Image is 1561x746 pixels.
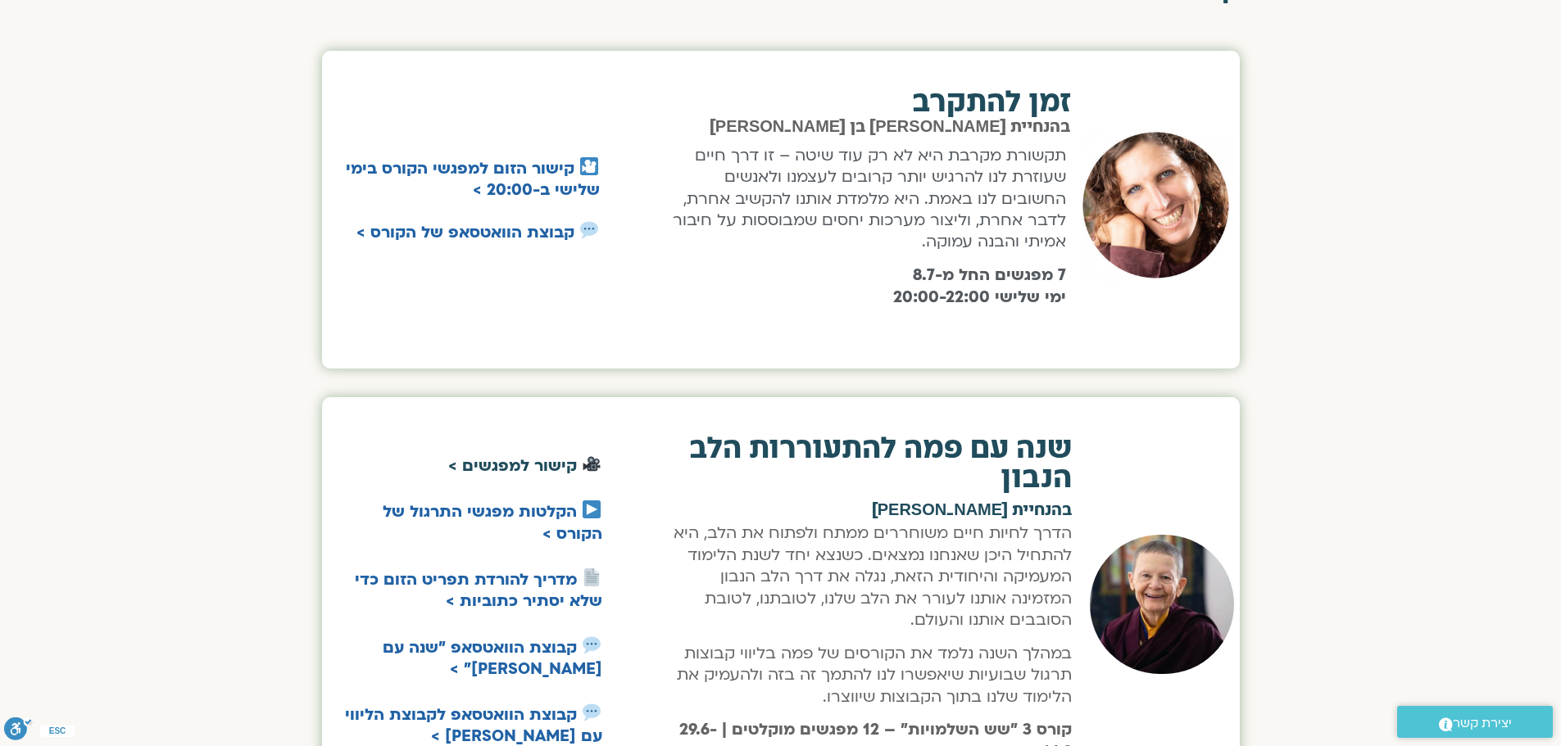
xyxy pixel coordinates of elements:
a: יצירת קשר [1397,706,1553,738]
a: קישור הזום למפגשי הקורס בימי שלישי ב-20:00 > [346,158,600,201]
img: 💬 [583,703,601,721]
a: קישור למפגשים > [448,455,577,477]
img: 📄 [583,568,601,586]
p: הדרך לחיות חיים משוחררים ממתח ולפתוח את הלב, היא להתחיל היכן שאנחנו נמצאים. כשנצא יחד לשנת הלימוד... [660,522,1073,631]
img: 💬 [580,221,598,239]
a: קבוצת הוואטסאפ "שנה עם [PERSON_NAME]" > [383,636,602,679]
p: תקשורת מקרבת היא לא רק עוד שיטה – זו דרך חיים שעוזרת לנו להרגיש יותר קרובים לעצמנו ולאנשים החשובי... [663,145,1067,253]
img: שאנייה [1078,128,1234,283]
a: מדריך להורדת תפריט הזום כדי שלא יסתיר כתוביות > [355,569,602,612]
h2: זמן להתקרב [657,88,1072,117]
img: 🎦 [580,157,598,175]
b: 7 מפגשים החל מ-8.7 ימי שלישי 20:00-22:00 [893,264,1066,307]
img: ▶️ [583,500,601,518]
a: קבוצת הוואטסאפ של הקורס > [356,222,574,243]
span: בהנחיית [PERSON_NAME] בן [PERSON_NAME] [710,119,1070,135]
p: במהלך השנה נלמד את הקורסים של פמה בליווי קבוצות תרגול שבועיות שיאפשרו לנו להתמך זה בזה ולהעמיק את... [660,643,1073,708]
h2: שנה עם פמה להתעוררות הלב הנבון [660,434,1073,493]
a: הקלטות מפגשי התרגול של הקורס > [383,501,602,544]
img: 🎥 [583,454,601,472]
h2: בהנחיית [PERSON_NAME] [660,502,1073,518]
img: 💬 [583,636,601,654]
span: יצירת קשר [1453,712,1512,735]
